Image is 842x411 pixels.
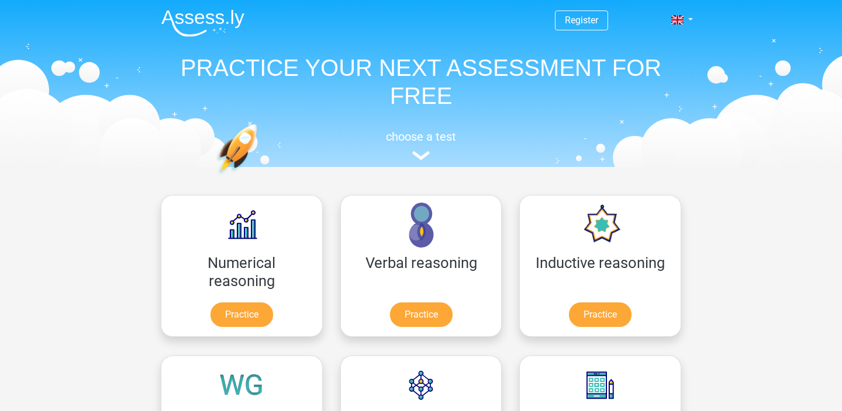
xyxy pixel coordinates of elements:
[565,15,598,26] a: Register
[152,130,690,144] h5: choose a test
[161,9,244,37] img: Assessly
[152,130,690,161] a: choose a test
[216,124,302,229] img: practice
[210,302,273,327] a: Practice
[569,302,631,327] a: Practice
[412,151,430,160] img: assessment
[152,54,690,110] h1: PRACTICE YOUR NEXT ASSESSMENT FOR FREE
[390,302,453,327] a: Practice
